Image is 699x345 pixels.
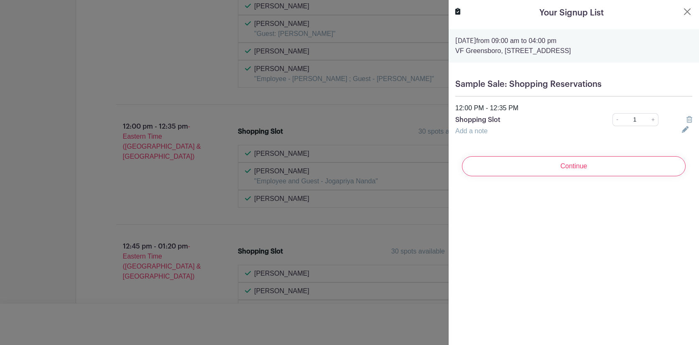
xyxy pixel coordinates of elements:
div: 12:00 PM - 12:35 PM [450,103,697,113]
p: from 09:00 am to 04:00 pm [455,36,692,46]
strong: [DATE] [455,38,476,44]
a: + [648,113,658,126]
p: Shopping Slot [455,115,589,125]
button: Close [682,7,692,17]
a: Add a note [455,127,487,134]
h5: Sample Sale: Shopping Reservations [455,79,692,89]
p: VF Greensboro, [STREET_ADDRESS] [455,46,692,56]
input: Continue [462,156,686,176]
a: - [612,113,622,126]
h5: Your Signup List [539,7,604,19]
